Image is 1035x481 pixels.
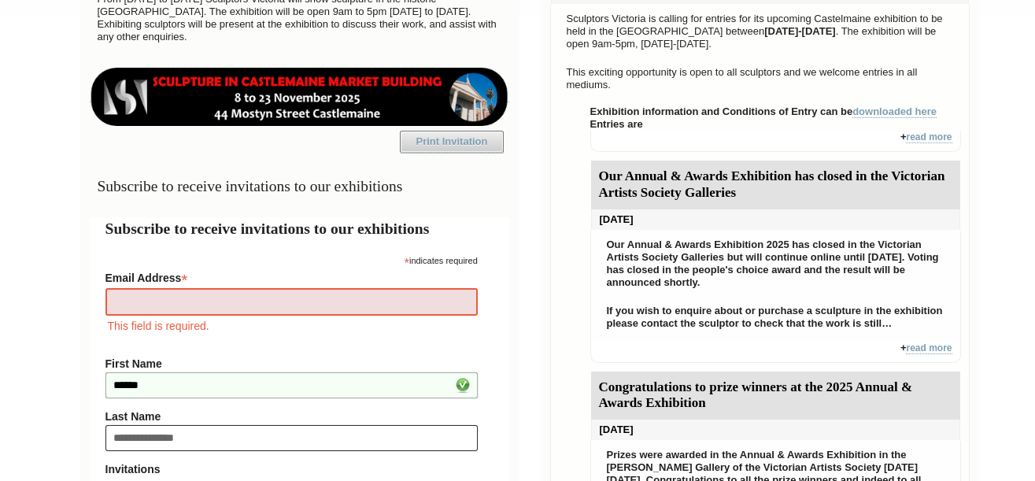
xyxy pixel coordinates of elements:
[105,252,478,267] div: indicates required
[852,105,937,118] a: downloaded here
[559,62,961,95] p: This exciting opportunity is open to all sculptors and we welcome entries in all mediums.
[400,131,504,153] a: Print Invitation
[590,342,961,363] div: +
[90,68,509,126] img: castlemaine-ldrbd25v2.png
[599,301,952,334] p: If you wish to enquire about or purchase a sculpture in the exhibition please contact the sculpto...
[599,235,952,293] p: Our Annual & Awards Exhibition 2025 has closed in the Victorian Artists Society Galleries but wil...
[906,342,952,354] a: read more
[591,372,960,420] div: Congratulations to prize winners at the 2025 Annual & Awards Exhibition
[105,463,478,475] strong: Invitations
[105,357,478,370] label: First Name
[590,131,961,152] div: +
[590,105,937,118] strong: Exhibition information and Conditions of Entry can be
[90,171,509,202] h3: Subscribe to receive invitations to our exhibitions
[105,410,478,423] label: Last Name
[105,267,478,286] label: Email Address
[906,131,952,143] a: read more
[591,209,960,230] div: [DATE]
[591,161,960,209] div: Our Annual & Awards Exhibition has closed in the Victorian Artists Society Galleries
[105,217,493,240] h2: Subscribe to receive invitations to our exhibitions
[764,25,836,37] strong: [DATE]-[DATE]
[559,9,961,54] p: Sculptors Victoria is calling for entries for its upcoming Castelmaine exhibition to be held in t...
[105,317,478,335] div: This field is required.
[591,420,960,440] div: [DATE]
